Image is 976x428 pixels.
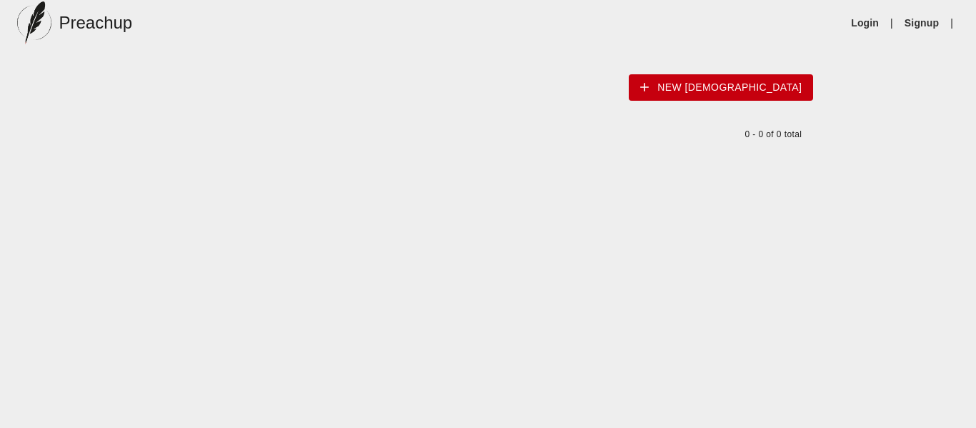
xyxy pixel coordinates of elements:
a: Signup [905,16,939,30]
button: New [DEMOGRAPHIC_DATA] [629,74,813,101]
img: preachup-logo.png [17,1,51,44]
h5: Preachup [59,11,132,34]
li: | [885,16,899,30]
a: Login [851,16,879,30]
li: | [945,16,959,30]
span: 0 - 0 of 0 total [738,129,802,139]
span: New [DEMOGRAPHIC_DATA] [640,79,802,96]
